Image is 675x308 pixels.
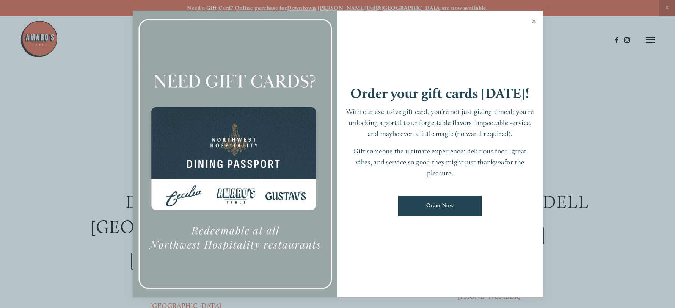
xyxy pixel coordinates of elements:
[398,196,482,216] a: Order Now
[494,158,504,166] em: you
[350,86,529,100] h1: Order your gift cards [DATE]!
[527,12,542,33] a: Close
[345,146,535,178] p: Gift someone the ultimate experience: delicious food, great vibes, and service so good they might...
[345,106,535,139] p: With our exclusive gift card, you’re not just giving a meal; you’re unlocking a portal to unforge...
